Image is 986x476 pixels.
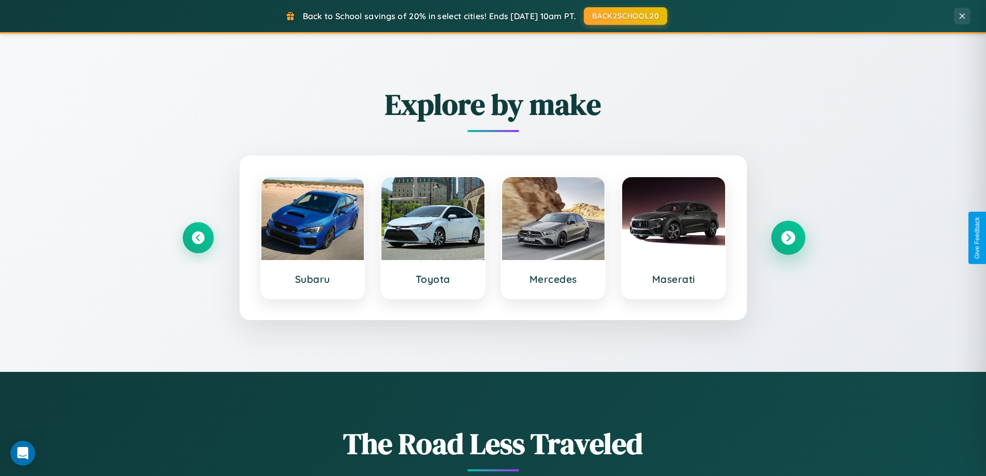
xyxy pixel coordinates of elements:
[10,441,35,466] div: Open Intercom Messenger
[303,11,576,21] span: Back to School savings of 20% in select cities! Ends [DATE] 10am PT.
[584,7,667,25] button: BACK2SCHOOL20
[974,217,981,259] div: Give Feedback
[632,273,715,285] h3: Maserati
[512,273,595,285] h3: Mercedes
[392,273,474,285] h3: Toyota
[183,424,804,464] h1: The Road Less Traveled
[272,273,354,285] h3: Subaru
[183,84,804,124] h2: Explore by make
